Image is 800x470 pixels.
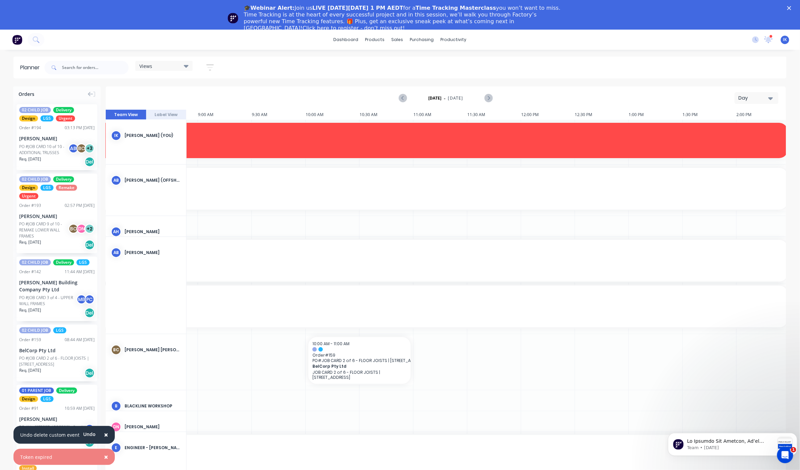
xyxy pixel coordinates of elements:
[19,337,41,343] div: Order # 159
[53,259,74,265] span: Delivery
[65,337,95,343] div: 08:44 AM [DATE]
[85,240,95,250] div: Del
[104,452,108,462] span: ×
[575,110,629,120] div: 12:30 PM
[735,92,778,104] button: Day
[444,94,446,102] span: -
[19,355,95,367] div: PO #JOB CARD 2 of 6 - FLOOR JOISTS | [STREET_ADDRESS]
[330,35,362,45] a: dashboard
[111,345,121,355] div: BC
[85,424,95,434] div: ME
[125,250,181,256] div: [PERSON_NAME]
[19,144,70,156] div: PO #JOB CARD 10 of 10 - ADDITIONAL TRUSSES
[303,25,405,31] a: Click here to register - don’t miss out!
[312,358,407,363] span: PO # JOB CARD 2 of 6 - FLOOR JOISTS | [STREET_ADDRESS]
[312,364,397,369] span: BelCorp Pty Ltd
[111,422,121,432] div: DN
[252,110,306,120] div: 9:30 AM
[97,427,115,443] button: Close
[388,35,407,45] div: sales
[19,125,41,131] div: Order # 194
[683,110,737,120] div: 1:30 PM
[104,430,108,439] span: ×
[76,224,87,234] div: DN
[19,107,51,113] span: 02 CHILD JOB
[787,6,794,10] div: Close
[485,94,492,102] button: Next page
[19,307,41,313] span: Req. [DATE]
[791,447,796,453] span: 1
[19,135,95,142] div: [PERSON_NAME]
[62,61,129,74] input: Search for orders...
[19,203,41,209] div: Order # 193
[360,110,413,120] div: 10:30 AM
[413,110,467,120] div: 11:00 AM
[777,447,793,463] iframe: Intercom live chat
[416,5,496,11] b: Time Tracking Masterclass
[312,341,349,347] span: 10:00 AM - 11:00 AM
[12,35,22,45] img: Factory
[399,94,407,102] button: Previous page
[629,110,683,120] div: 1:00 PM
[111,401,121,411] div: B
[125,403,181,409] div: BLACKLINE WORKSHOP
[76,294,87,304] div: ME
[85,224,95,234] div: + 2
[407,35,437,45] div: purchasing
[19,396,38,402] span: Design
[111,248,121,258] div: AB
[448,95,463,101] span: [DATE]
[40,185,54,191] span: LGS
[428,95,442,101] strong: [DATE]
[56,115,75,121] span: Urgent
[19,327,51,333] span: 02 CHILD JOB
[19,91,34,98] span: Orders
[198,110,252,120] div: 9:00 AM
[737,110,791,120] div: 2:00 PM
[125,445,181,451] div: ENGINEER - [PERSON_NAME]
[125,424,181,430] div: [PERSON_NAME]
[362,35,388,45] div: products
[139,63,152,70] span: Views
[467,110,521,120] div: 11:30 AM
[111,175,121,185] div: AB
[68,143,78,153] div: AB
[125,133,181,139] div: [PERSON_NAME] (You)
[19,193,38,199] span: Urgent
[19,388,54,394] span: 01 PARENT JOB
[19,269,41,275] div: Order # 142
[19,367,41,373] span: Req. [DATE]
[437,35,470,45] div: productivity
[125,347,181,353] div: [PERSON_NAME] [PERSON_NAME]
[125,177,181,183] div: [PERSON_NAME] (OFFSHORE)
[521,110,575,120] div: 12:00 PM
[19,424,87,436] div: PO #No.[STREET_ADDRESS] - Steel Framing Design & Supply - Rev 2
[312,353,407,358] span: Order # 159
[85,308,95,318] div: Del
[19,259,51,265] span: 02 CHILD JOB
[76,143,87,153] div: BC
[65,405,95,411] div: 10:59 AM [DATE]
[85,143,95,153] div: + 3
[19,295,78,307] div: PO #JOB CARD 3 of 4 - UPPER WALL FRAMES
[19,185,38,191] span: Design
[53,107,74,113] span: Delivery
[85,368,95,378] div: Del
[79,429,99,439] button: Undo
[19,156,41,162] span: Req. [DATE]
[111,443,121,453] div: E
[111,131,121,141] div: IK
[19,176,51,182] span: 02 CHILD JOB
[19,405,39,411] div: Order # 91
[19,213,95,220] div: [PERSON_NAME]
[19,415,95,423] div: [PERSON_NAME]
[665,420,800,467] iframe: Intercom notifications message
[146,110,187,120] button: Label View
[97,449,115,465] button: Close
[111,227,121,237] div: AH
[228,13,238,24] img: Profile image for Team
